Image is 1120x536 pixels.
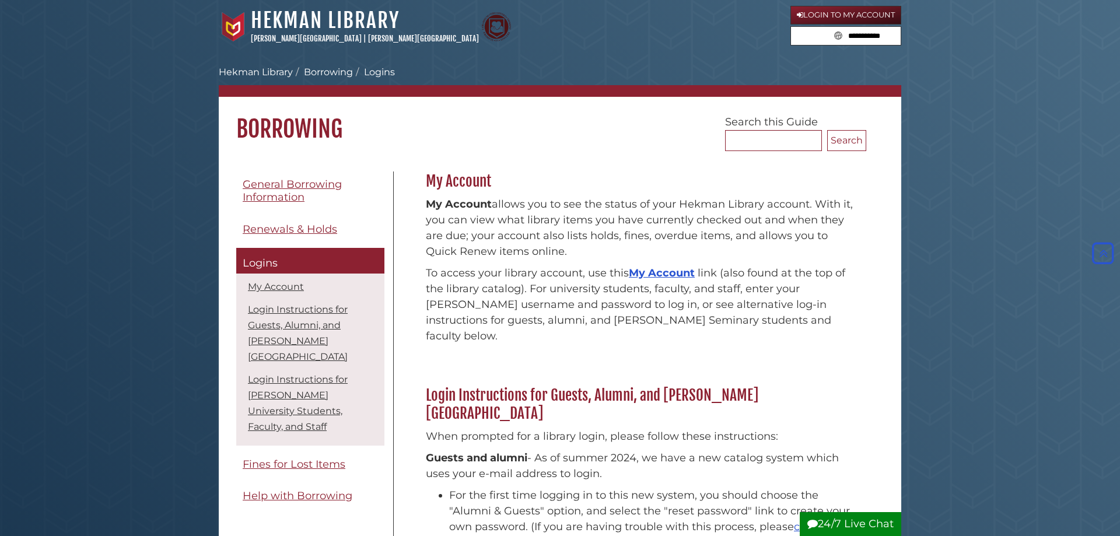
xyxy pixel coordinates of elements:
[236,483,384,509] a: Help with Borrowing
[248,304,348,362] a: Login Instructions for Guests, Alumni, and [PERSON_NAME][GEOGRAPHIC_DATA]
[219,65,901,97] nav: breadcrumb
[236,171,384,515] div: Guide Pages
[831,27,846,43] button: Search
[1089,247,1117,260] a: Back to Top
[248,281,304,292] a: My Account
[243,458,345,471] span: Fines for Lost Items
[251,34,362,43] a: [PERSON_NAME][GEOGRAPHIC_DATA]
[426,429,860,444] p: When prompted for a library login, please follow these instructions:
[426,451,527,464] strong: Guests and alumni
[800,512,901,536] button: 24/7 Live Chat
[219,97,901,143] h1: Borrowing
[629,267,695,279] a: My Account
[363,34,366,43] span: |
[219,12,248,41] img: Calvin University
[248,374,348,432] a: Login Instructions for [PERSON_NAME] University Students, Faculty, and Staff
[368,34,479,43] a: [PERSON_NAME][GEOGRAPHIC_DATA]
[236,171,384,211] a: General Borrowing Information
[790,6,901,24] a: Login to My Account
[243,223,337,236] span: Renewals & Holds
[426,450,860,482] p: - As of summer 2024, we have a new catalog system which uses your e-mail address to login.
[304,66,353,78] a: Borrowing
[353,65,395,79] li: Logins
[236,216,384,243] a: Renewals & Holds
[420,386,866,423] h2: Login Instructions for Guests, Alumni, and [PERSON_NAME][GEOGRAPHIC_DATA]
[236,248,384,274] a: Logins
[420,172,866,191] h2: My Account
[219,66,293,78] a: Hekman Library
[426,265,860,344] p: To access your library account, use this link (also found at the top of the library catalog). For...
[790,26,901,46] form: Search library guides, policies, and FAQs.
[243,178,342,204] span: General Borrowing Information
[251,8,400,33] a: Hekman Library
[243,489,352,502] span: Help with Borrowing
[426,197,860,260] p: allows you to see the status of your Hekman Library account. With it, you can view what library i...
[236,451,384,478] a: Fines for Lost Items
[243,257,278,269] span: Logins
[426,198,492,211] strong: My Account
[482,12,511,41] img: Calvin Theological Seminary
[827,130,866,151] button: Search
